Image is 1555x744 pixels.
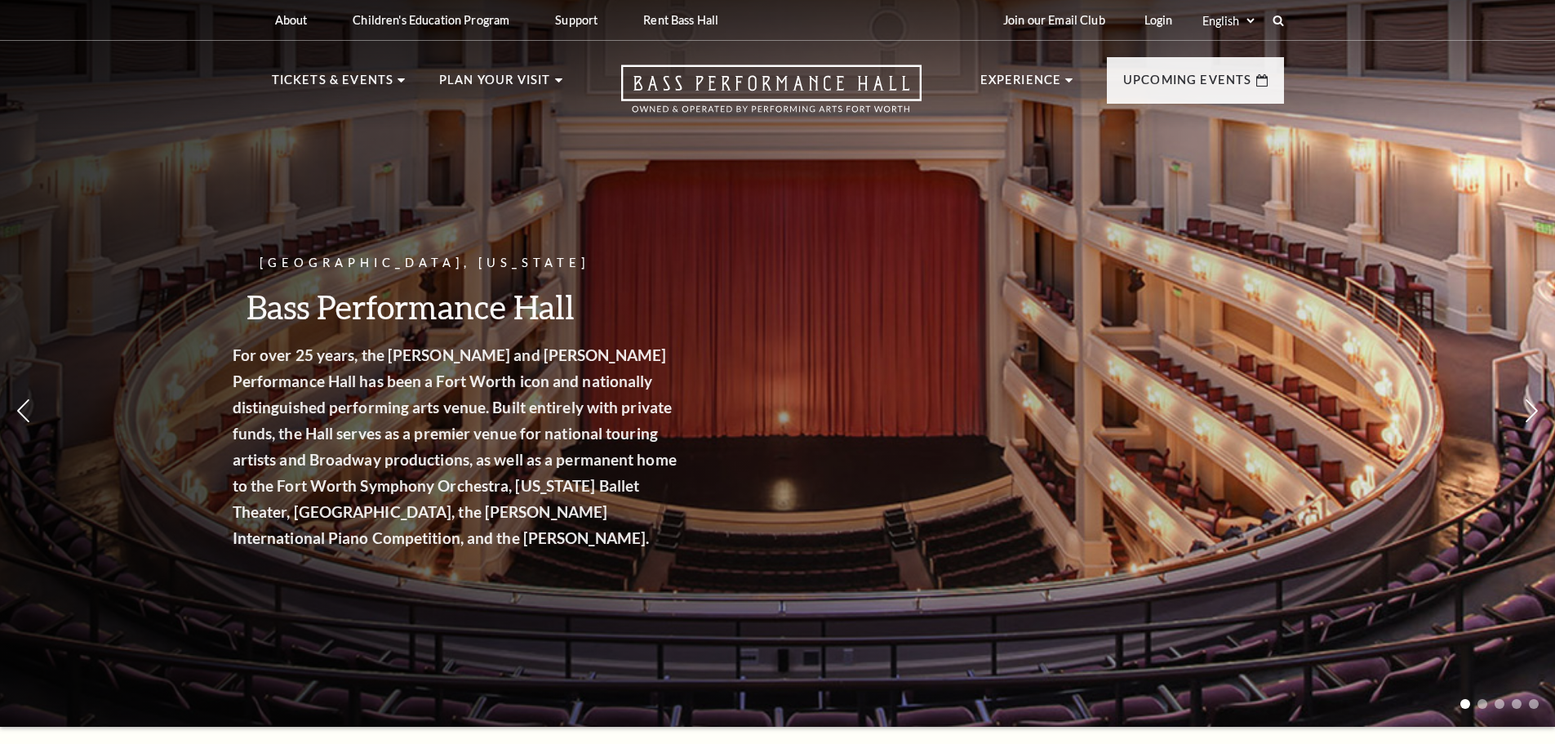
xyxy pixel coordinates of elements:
[1123,70,1252,100] p: Upcoming Events
[265,345,709,547] strong: For over 25 years, the [PERSON_NAME] and [PERSON_NAME] Performance Hall has been a Fort Worth ico...
[272,70,394,100] p: Tickets & Events
[265,253,714,274] p: [GEOGRAPHIC_DATA], [US_STATE]
[275,13,308,27] p: About
[643,13,718,27] p: Rent Bass Hall
[555,13,598,27] p: Support
[353,13,509,27] p: Children's Education Program
[1199,13,1257,29] select: Select:
[439,70,551,100] p: Plan Your Visit
[980,70,1062,100] p: Experience
[265,286,714,327] h3: Bass Performance Hall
